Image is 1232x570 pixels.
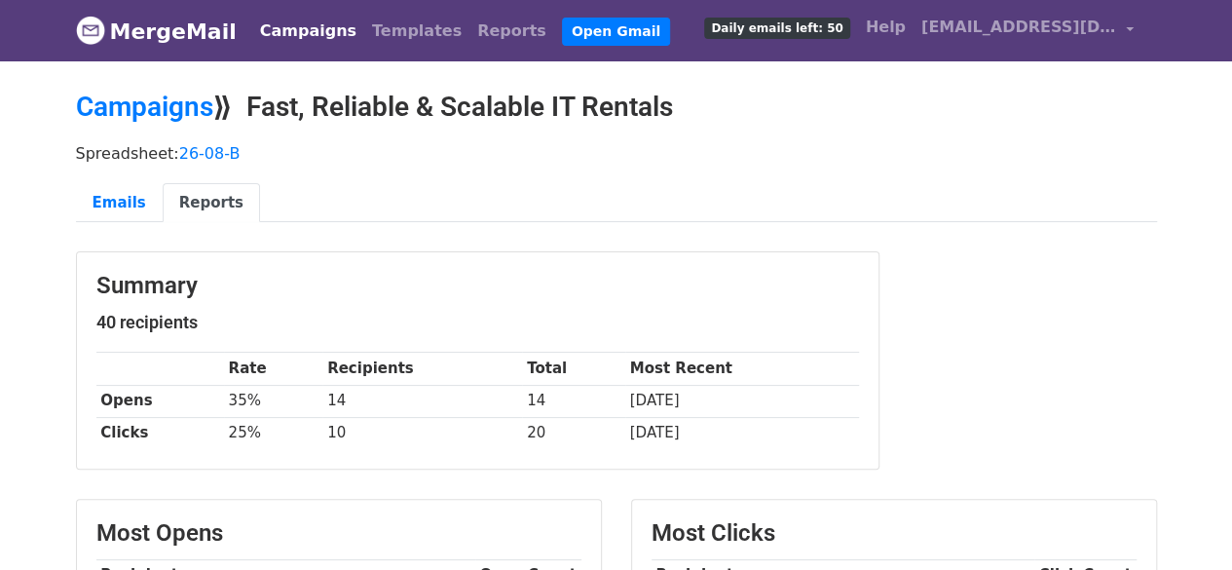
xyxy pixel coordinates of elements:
[76,183,163,223] a: Emails
[625,417,859,449] td: [DATE]
[522,417,625,449] td: 20
[96,417,224,449] th: Clicks
[522,353,625,385] th: Total
[625,353,859,385] th: Most Recent
[224,417,323,449] td: 25%
[696,8,857,47] a: Daily emails left: 50
[704,18,849,39] span: Daily emails left: 50
[921,16,1116,39] span: [EMAIL_ADDRESS][DOMAIN_NAME]
[96,519,581,548] h3: Most Opens
[522,385,625,417] td: 14
[364,12,469,51] a: Templates
[562,18,670,46] a: Open Gmail
[76,143,1157,164] p: Spreadsheet:
[858,8,914,47] a: Help
[625,385,859,417] td: [DATE]
[469,12,554,51] a: Reports
[322,385,522,417] td: 14
[96,385,224,417] th: Opens
[96,312,859,333] h5: 40 recipients
[1135,476,1232,570] iframe: Chat Widget
[76,91,1157,124] h2: ⟫ Fast, Reliable & Scalable IT Rentals
[96,272,859,300] h3: Summary
[322,353,522,385] th: Recipients
[224,385,323,417] td: 35%
[76,11,237,52] a: MergeMail
[322,417,522,449] td: 10
[914,8,1141,54] a: [EMAIL_ADDRESS][DOMAIN_NAME]
[252,12,364,51] a: Campaigns
[224,353,323,385] th: Rate
[179,144,241,163] a: 26-08-B
[76,16,105,45] img: MergeMail logo
[652,519,1137,548] h3: Most Clicks
[163,183,260,223] a: Reports
[76,91,213,123] a: Campaigns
